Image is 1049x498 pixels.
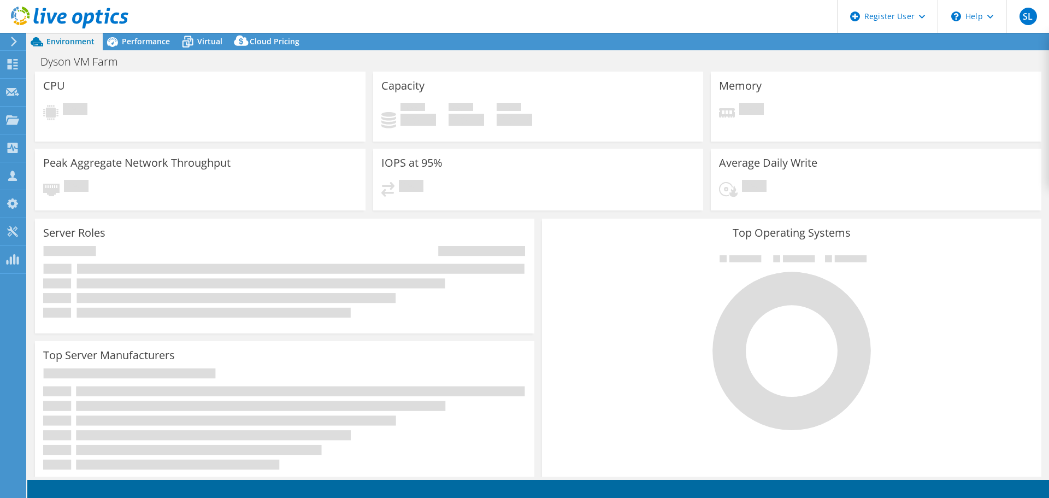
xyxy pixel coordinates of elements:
[742,180,767,195] span: Pending
[400,103,425,114] span: Used
[381,80,425,92] h3: Capacity
[719,80,762,92] h3: Memory
[449,114,484,126] h4: 0 GiB
[36,56,135,68] h1: Dyson VM Farm
[399,180,423,195] span: Pending
[43,157,231,169] h3: Peak Aggregate Network Throughput
[122,36,170,46] span: Performance
[719,157,817,169] h3: Average Daily Write
[43,227,105,239] h3: Server Roles
[46,36,95,46] span: Environment
[739,103,764,118] span: Pending
[63,103,87,118] span: Pending
[197,36,222,46] span: Virtual
[381,157,443,169] h3: IOPS at 95%
[64,180,89,195] span: Pending
[951,11,961,21] svg: \n
[550,227,1033,239] h3: Top Operating Systems
[250,36,299,46] span: Cloud Pricing
[449,103,473,114] span: Free
[400,114,436,126] h4: 0 GiB
[43,349,175,361] h3: Top Server Manufacturers
[497,103,521,114] span: Total
[43,80,65,92] h3: CPU
[1019,8,1037,25] span: SL
[497,114,532,126] h4: 0 GiB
